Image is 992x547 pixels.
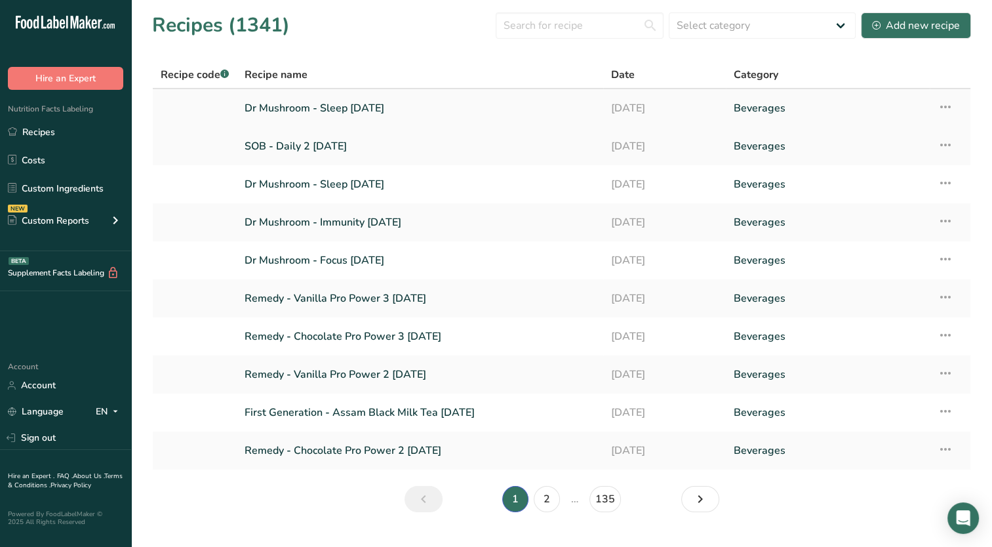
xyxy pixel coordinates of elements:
a: Beverages [734,323,922,350]
a: Dr Mushroom - Immunity [DATE] [245,209,595,236]
span: Date [611,67,635,83]
a: Page 2. [534,486,560,512]
a: Beverages [734,171,922,198]
div: Open Intercom Messenger [947,502,979,534]
a: [DATE] [611,247,718,274]
a: SOB - Daily 2 [DATE] [245,132,595,160]
div: BETA [9,257,29,265]
a: Beverages [734,437,922,464]
a: [DATE] [611,323,718,350]
a: [DATE] [611,437,718,464]
a: Terms & Conditions . [8,472,123,490]
a: Remedy - Chocolate Pro Power 3 [DATE] [245,323,595,350]
span: Category [734,67,778,83]
h1: Recipes (1341) [152,10,290,40]
a: Beverages [734,247,922,274]
a: About Us . [73,472,104,481]
a: Beverages [734,132,922,160]
a: [DATE] [611,171,718,198]
a: Language [8,400,64,423]
a: Beverages [734,209,922,236]
a: [DATE] [611,132,718,160]
div: Custom Reports [8,214,89,228]
span: Recipe code [161,68,229,82]
div: Powered By FoodLabelMaker © 2025 All Rights Reserved [8,510,123,526]
span: Recipe name [245,67,308,83]
a: Previous page [405,486,443,512]
a: First Generation - Assam Black Milk Tea [DATE] [245,399,595,426]
input: Search for recipe [496,12,664,39]
a: Dr Mushroom - Sleep [DATE] [245,171,595,198]
a: Remedy - Vanilla Pro Power 3 [DATE] [245,285,595,312]
div: NEW [8,205,28,213]
div: Add new recipe [872,18,960,33]
button: Add new recipe [861,12,971,39]
a: Remedy - Vanilla Pro Power 2 [DATE] [245,361,595,388]
a: Beverages [734,361,922,388]
a: Page 135. [589,486,621,512]
a: [DATE] [611,285,718,312]
a: FAQ . [57,472,73,481]
a: Beverages [734,399,922,426]
a: Dr Mushroom - Focus [DATE] [245,247,595,274]
a: [DATE] [611,209,718,236]
a: Beverages [734,94,922,122]
a: [DATE] [611,399,718,426]
a: [DATE] [611,361,718,388]
a: [DATE] [611,94,718,122]
a: Dr Mushroom - Sleep [DATE] [245,94,595,122]
button: Hire an Expert [8,67,123,90]
div: EN [96,404,123,420]
a: Next page [681,486,719,512]
a: Privacy Policy [50,481,91,490]
a: Hire an Expert . [8,472,54,481]
a: Beverages [734,285,922,312]
a: Remedy - Chocolate Pro Power 2 [DATE] [245,437,595,464]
